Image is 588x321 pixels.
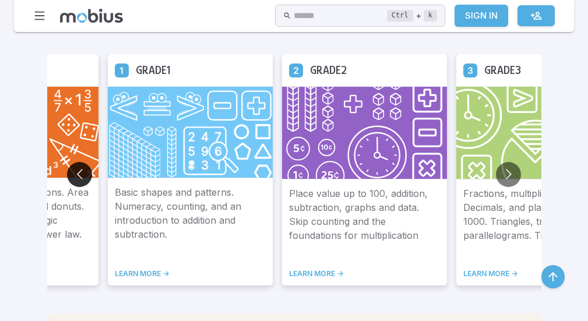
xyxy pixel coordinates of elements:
img: Grade 2 [282,86,447,179]
a: LEARN MORE -> [289,269,440,278]
kbd: k [424,10,437,22]
img: Grade 1 [108,86,273,178]
a: Grade 3 [463,63,477,77]
kbd: Ctrl [387,10,413,22]
a: Sign In [455,5,508,27]
a: LEARN MORE -> [115,269,266,278]
p: Basic shapes and patterns. Numeracy, counting, and an introduction to addition and subtraction. [115,185,266,255]
button: Go to previous slide [67,162,92,187]
h5: Grade 3 [484,61,521,79]
h5: Grade 1 [136,61,171,79]
p: Place value up to 100, addition, subtraction, graphs and data. Skip counting and the foundations ... [289,186,440,255]
h5: Grade 2 [310,61,347,79]
a: Grade 1 [115,63,129,77]
a: Grade 2 [289,63,303,77]
div: + [387,9,437,23]
button: Go to next slide [496,162,521,187]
